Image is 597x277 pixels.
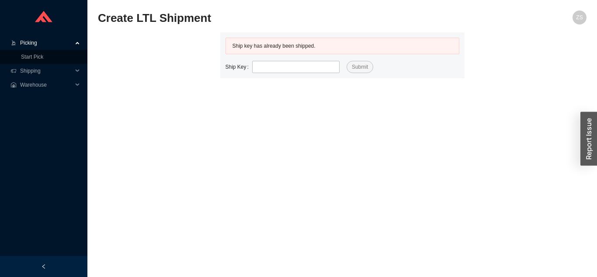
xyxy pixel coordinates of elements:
span: Shipping [20,64,73,78]
div: Ship key has already been shipped. [233,42,452,50]
span: Warehouse [20,78,73,92]
label: Ship Key [226,61,252,73]
h2: Create LTL Shipment [98,11,465,26]
a: Start Pick [21,54,43,60]
span: ZS [576,11,583,25]
span: Picking [20,36,73,50]
button: Submit [347,61,373,73]
span: left [41,264,46,269]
